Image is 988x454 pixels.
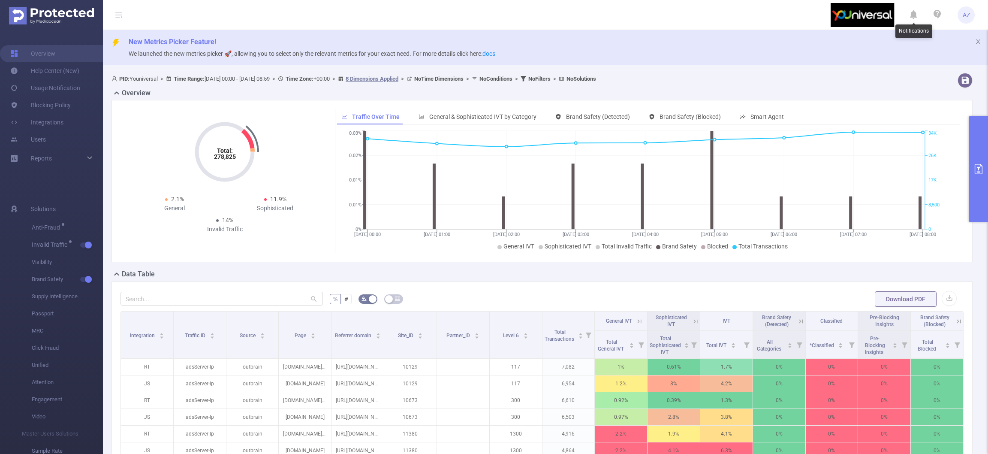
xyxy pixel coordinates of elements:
[111,76,596,82] span: Youniversal [DATE] 00:00 - [DATE] 08:59 +00:00
[630,345,634,347] i: icon: caret-down
[361,296,367,301] i: icon: bg-colors
[10,45,55,62] a: Overview
[810,342,835,348] span: *Classified
[946,342,950,344] i: icon: caret-up
[10,62,79,79] a: Help Center (New)
[635,331,647,358] i: Filter menu
[384,409,437,425] p: 10673
[260,332,265,334] i: icon: caret-up
[418,332,423,337] div: Sort
[542,409,595,425] p: 6,503
[858,426,910,442] p: 0%
[419,114,425,120] i: icon: bar-chart
[475,335,479,338] i: icon: caret-down
[893,342,898,344] i: icon: caret-up
[418,332,422,334] i: icon: caret-up
[806,426,858,442] p: 0%
[121,426,173,442] p: RT
[159,335,164,338] i: icon: caret-down
[524,335,528,338] i: icon: caret-down
[662,243,697,250] span: Brand Safety
[121,375,173,392] p: JS
[595,426,647,442] p: 2.2%
[210,332,215,337] div: Sort
[333,296,337,303] span: %
[895,24,932,38] div: Notifications
[111,39,120,47] i: icon: thunderbolt
[806,409,858,425] p: 0%
[757,339,783,352] span: All Categories
[838,345,843,347] i: icon: caret-down
[32,357,103,374] span: Unified
[595,375,647,392] p: 1.2%
[701,232,728,237] tspan: [DATE] 05:00
[595,409,647,425] p: 0.97%
[295,333,307,339] span: Page
[858,409,910,425] p: 0%
[346,76,398,82] u: 8 Dimensions Applied
[928,178,937,183] tspan: 17K
[121,409,173,425] p: JS
[542,426,595,442] p: 4,916
[174,375,226,392] p: adsServer-lp
[214,153,236,160] tspan: 278,825
[524,332,528,334] i: icon: caret-up
[31,150,52,167] a: Reports
[566,76,596,82] b: No Solutions
[10,79,80,97] a: Usage Notification
[738,243,788,250] span: Total Transactions
[920,315,949,327] span: Brand Safety (Blocked)
[858,375,910,392] p: 0%
[838,342,843,344] i: icon: caret-up
[762,315,791,327] span: Brand Safety (Detected)
[429,113,536,120] span: General & Sophisticated IVT by Category
[120,292,323,306] input: Search...
[875,291,937,307] button: Download PDF
[578,332,583,337] div: Sort
[174,426,226,442] p: adsServer-lp
[602,243,652,250] span: Total Invalid Traffic
[479,76,512,82] b: No Conditions
[975,37,981,46] button: icon: close
[121,359,173,375] p: RT
[840,232,867,237] tspan: [DATE] 07:00
[119,76,130,82] b: PID:
[349,131,361,136] tspan: 0.03%
[723,318,730,324] span: IVT
[310,332,315,334] i: icon: caret-up
[946,345,950,347] i: icon: caret-down
[911,426,963,442] p: 0%
[171,196,184,203] span: 2.1%
[750,113,784,120] span: Smart Agent
[32,224,63,230] span: Anti-Fraud
[731,342,736,347] div: Sort
[911,392,963,409] p: 0%
[376,335,380,338] i: icon: caret-down
[158,76,166,82] span: >
[731,345,735,347] i: icon: caret-down
[32,322,103,339] span: MRC
[174,359,226,375] p: adsServer-lp
[892,342,898,347] div: Sort
[446,333,471,339] span: Partner_ID
[490,375,542,392] p: 117
[806,375,858,392] p: 0%
[582,312,594,358] i: Filter menu
[707,243,728,250] span: Blocked
[793,331,805,358] i: Filter menu
[595,359,647,375] p: 1%
[210,335,214,338] i: icon: caret-down
[335,333,373,339] span: Referrer domain
[700,392,753,409] p: 1.3%
[806,392,858,409] p: 0%
[838,342,843,347] div: Sort
[578,335,583,338] i: icon: caret-down
[226,409,279,425] p: outbrain
[632,232,658,237] tspan: [DATE] 04:00
[32,242,70,248] span: Invalid Traffic
[279,375,331,392] p: [DOMAIN_NAME]
[918,339,937,352] span: Total Blocked
[551,76,559,82] span: >
[482,50,495,57] a: docs
[741,331,753,358] i: Filter menu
